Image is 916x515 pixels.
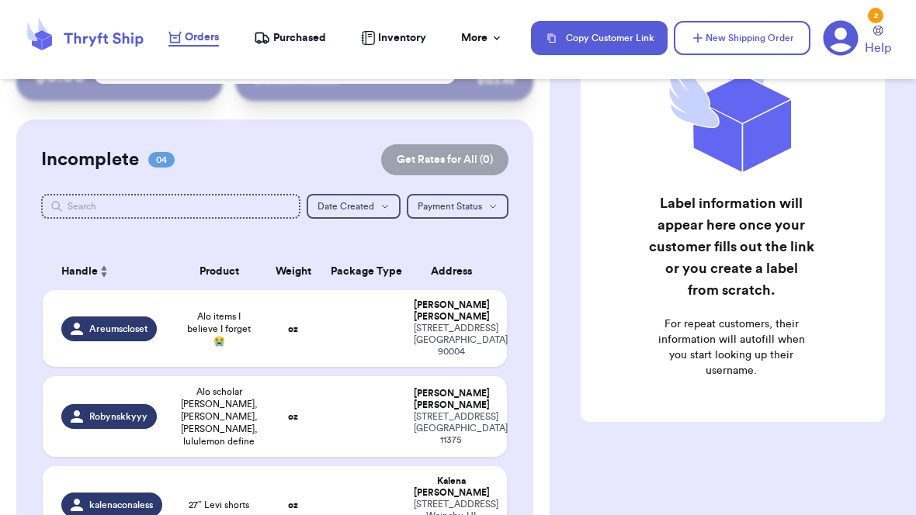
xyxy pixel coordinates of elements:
th: Weight [265,253,321,290]
div: Kalena [PERSON_NAME] [414,475,487,499]
span: Alo items I believe I forget 😭 [182,310,257,347]
a: Help [865,26,891,57]
button: Date Created [307,194,401,219]
span: Alo scholar [PERSON_NAME], [PERSON_NAME], [PERSON_NAME], lululemon define [181,385,258,448]
a: Purchased [254,30,326,46]
span: Orders [185,29,219,45]
th: Package Type [321,253,405,290]
button: Payment Status [407,194,508,219]
strong: oz [288,412,298,421]
button: Get Rates for All (0) [381,144,508,175]
span: Purchased [273,30,326,46]
span: Inventory [378,30,426,46]
a: Inventory [361,30,426,46]
span: 27” Levi shorts [189,499,249,511]
button: Sort ascending [98,262,110,281]
button: Copy Customer Link [531,21,668,55]
span: Payment Status [418,202,482,211]
div: [PERSON_NAME] [PERSON_NAME] [414,388,487,411]
h2: Label information will appear here once your customer fills out the link or you create a label fr... [648,192,814,301]
span: Areumscloset [89,323,147,335]
div: $ 123.45 [477,73,515,88]
input: Search [41,194,300,219]
h2: Incomplete [41,147,139,172]
p: For repeat customers, their information will autofill when you start looking up their username. [648,316,814,378]
div: [PERSON_NAME] [PERSON_NAME] [414,299,487,323]
th: Product [173,253,266,290]
div: [STREET_ADDRESS] [GEOGRAPHIC_DATA] , CA 90004 [414,323,487,358]
a: Orders [168,29,219,47]
span: Date Created [317,202,374,211]
button: New Shipping Order [674,21,810,55]
div: More [461,30,503,46]
span: 04 [148,152,175,168]
span: Robynskkyyy [89,410,147,423]
span: kalenaconaless [89,499,153,511]
a: 2 [823,20,859,56]
th: Address [404,253,506,290]
span: Handle [61,264,98,280]
div: 2 [868,8,883,23]
strong: oz [288,500,298,510]
strong: oz [288,324,298,334]
span: Help [865,39,891,57]
div: [STREET_ADDRESS] [GEOGRAPHIC_DATA] , NY 11375 [414,411,487,446]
